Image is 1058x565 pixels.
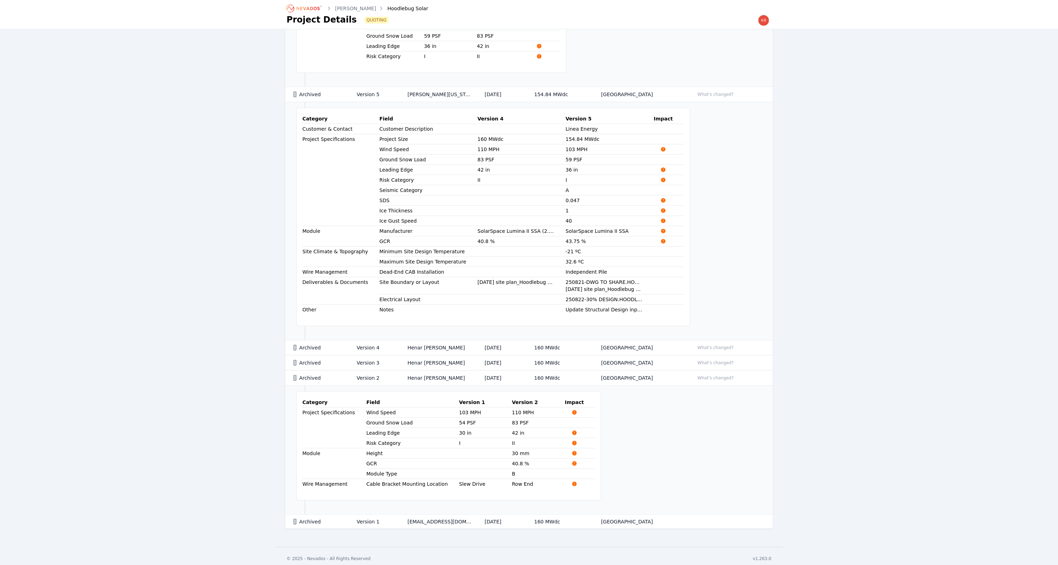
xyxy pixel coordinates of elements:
th: Version 4 [478,114,566,124]
td: Module Type [367,469,459,479]
td: Wind Speed [380,144,478,154]
td: SolarSpace Lumina II SSA (2.382m x 1.134m x 30mm), N-type Bifacial dual glass [478,226,566,236]
td: Ground Snow Load [367,31,424,41]
a: [PERSON_NAME] [335,5,376,12]
span: Impacts Structural Calculations [530,43,549,49]
td: Version 4 [348,340,399,355]
td: Wire Management [302,479,367,489]
span: Impacts Structural Calculations [654,218,673,224]
td: Site Climate & Topography [302,247,380,267]
div: 250822-30% DESIGN.HOODLEBUG SOLAR.FNL.V0_KPRBPNM.pdf (57.8 MB) [566,296,642,303]
th: Version 5 [566,114,654,124]
td: Electrical Layout [380,294,478,304]
td: 83 PSF [477,31,530,41]
td: Wind Speed [367,408,459,417]
td: B [512,469,565,479]
td: Module [302,448,367,479]
td: II [512,438,565,448]
td: [GEOGRAPHIC_DATA] [593,340,686,355]
div: © 2025 - Nevados - All Rights Reserved [287,556,371,561]
div: Archived [294,374,345,381]
img: krunyan@boydjones.biz [758,15,769,26]
td: II [478,175,566,185]
td: Project Specifications [302,408,367,448]
td: 160 MWdc [526,355,593,371]
div: [DATE] site plan_Hoodlebug Solar - CAD Drawing.dwg (40.4 MB) [478,279,554,286]
span: Impacts Structural Calculations [654,198,673,203]
span: Impacts Structural Calculations [565,461,584,466]
td: Site Boundary or Layout [380,277,478,287]
td: Height [367,448,459,458]
td: [GEOGRAPHIC_DATA] [593,355,686,371]
td: I [424,51,477,62]
td: 1 [566,206,654,216]
nav: Breadcrumb [287,3,428,14]
td: Leading Edge [367,41,424,51]
th: Field [367,397,459,408]
td: Version 3 [348,355,399,371]
td: [DATE] [476,340,526,355]
td: 59 PSF [566,155,654,165]
div: Archived [294,518,345,525]
td: I [459,438,512,448]
td: Version 5 [348,87,399,102]
td: 160 MWdc [526,340,593,355]
tr: ArchivedVersion 3Henar [PERSON_NAME][DATE]160 MWdc[GEOGRAPHIC_DATA]What's changed? [285,355,773,371]
span: Quoting [365,17,388,23]
td: [GEOGRAPHIC_DATA] [593,515,686,529]
td: 42 in [478,165,566,175]
tr: ArchivedVersion 1[EMAIL_ADDRESS][DOMAIN_NAME][DATE]160 MWdc[GEOGRAPHIC_DATA] [285,515,773,529]
td: 103 MPH [566,144,654,155]
th: Impact [565,397,595,408]
td: 154.84 MWdc [526,87,593,102]
td: SDS [380,195,478,205]
td: Seismic Category [380,185,478,195]
td: 54 PSF [459,418,512,428]
td: 30 mm [512,448,565,459]
td: Maximum Site Design Temperature [380,257,478,267]
td: SolarSpace Lumina II SSA [566,226,654,236]
td: 154.84 MWdc [566,134,654,144]
td: Version 1 [348,515,399,529]
td: 103 MPH [459,408,512,418]
td: [DATE] [476,515,526,529]
td: Wire Management [302,267,380,277]
tr: ArchivedVersion 5[PERSON_NAME][US_STATE][DATE]154.84 MWdc[GEOGRAPHIC_DATA]What's changed? [285,87,773,102]
td: Project Specifications [302,134,380,226]
div: Archived [294,344,345,351]
td: [GEOGRAPHIC_DATA] [593,87,686,102]
td: Risk Category [367,51,424,61]
td: Risk Category [367,438,459,448]
td: Minimum Site Design Temperature [380,247,478,256]
span: Impacts Structural Calculations [565,430,584,436]
th: Field [380,114,478,124]
div: 250821-DWG TO SHARE.HOODLEBUG SOLAR.FNL.V0_KPRBP (1).dwg (90 MB) [566,279,642,286]
td: 43.75 % [566,236,654,247]
td: 40.8 % [478,236,566,247]
span: Impacts Structural Calculations [654,147,673,152]
td: Ice Thickness [380,206,478,216]
td: 160 MWdc [526,371,593,386]
td: Project Specifications [302,11,367,62]
button: What's changed? [694,359,737,367]
button: What's changed? [694,374,737,382]
td: Henar [PERSON_NAME] [399,340,476,355]
td: 36 in [424,41,477,51]
td: [EMAIL_ADDRESS][DOMAIN_NAME] [399,515,476,529]
span: Impacts Structural Calculations [565,440,584,446]
th: Version 2 [512,397,565,408]
td: Version 2 [348,371,399,386]
td: Row End [512,479,565,489]
span: Impacts Structural Calculations [654,208,673,213]
th: Category [302,114,380,124]
button: What's changed? [694,91,737,98]
td: 30 in [459,428,512,438]
span: Impacts Structural Calculations [654,167,673,173]
td: 0.047 [566,195,654,206]
td: 83 PSF [512,418,565,428]
td: Independent Pile [566,267,654,277]
tr: ArchivedVersion 2Henar [PERSON_NAME][DATE]160 MWdc[GEOGRAPHIC_DATA]What's changed? [285,371,773,386]
th: Category [302,397,367,408]
td: 40 [566,216,654,226]
td: 160 MWdc [478,134,566,144]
